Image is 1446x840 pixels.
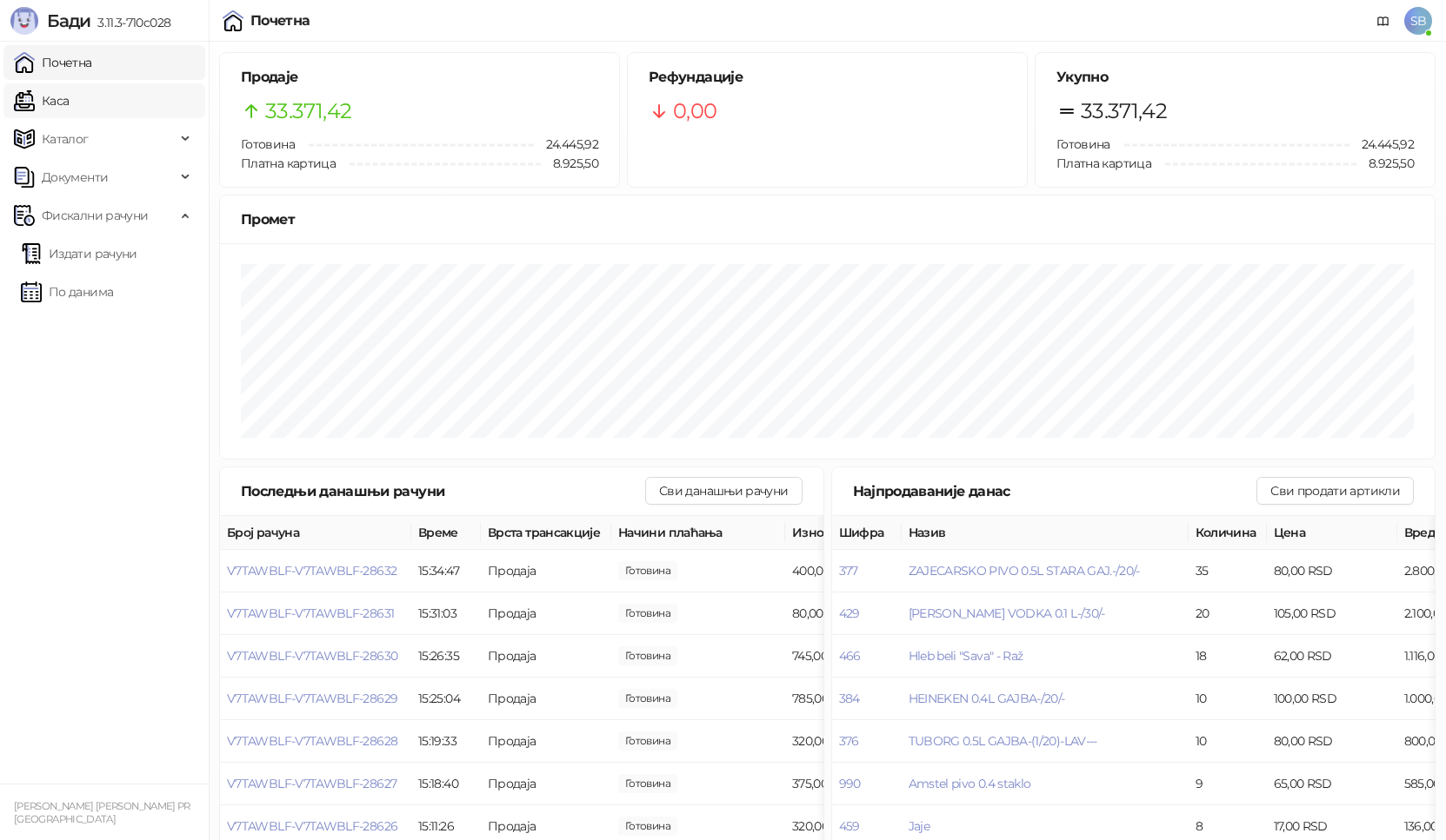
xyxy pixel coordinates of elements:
th: Износ [785,516,916,550]
span: 8.925,50 [1356,154,1414,173]
span: 320,00 [618,817,677,836]
td: 375,00 RSD [785,763,916,805]
span: 785,00 [618,689,677,708]
th: Шифра [832,516,902,550]
td: Продаја [481,635,611,678]
td: 80,00 RSD [1267,720,1397,763]
span: 745,00 [618,646,677,665]
button: V7TAWBLF-V7TAWBLF-28631 [227,605,394,621]
th: Начини плаћања [611,516,785,550]
a: Каса [14,83,69,118]
span: Платна картица [1056,155,1151,171]
th: Цена [1267,516,1397,550]
a: Издати рачуни [21,236,137,271]
span: 320,00 [618,731,677,751]
button: 466 [839,648,861,664]
th: Број рачуна [220,516,411,550]
th: Назив [902,516,1189,550]
span: 80,00 [618,604,677,623]
td: 10 [1189,678,1267,720]
td: 35 [1189,550,1267,592]
h5: Продаје [241,67,598,88]
button: V7TAWBLF-V7TAWBLF-28630 [227,648,397,664]
button: HEINEKEN 0.4L GAJBA-/20/- [909,691,1065,706]
button: Jaje [909,818,930,834]
button: V7TAWBLF-V7TAWBLF-28632 [227,563,396,579]
span: Фискални рачуни [42,198,148,233]
td: Продаја [481,678,611,720]
td: 100,00 RSD [1267,678,1397,720]
button: V7TAWBLF-V7TAWBLF-28626 [227,818,397,834]
span: Платна картица [241,155,336,171]
button: 377 [839,563,858,579]
td: Продаја [481,720,611,763]
td: 9 [1189,763,1267,805]
td: 15:26:35 [411,635,481,678]
button: TUBORG 0.5L GAJBA-(1/20)-LAV--- [909,733,1097,749]
span: 3.11.3-710c028 [90,15,170,30]
td: 15:31:03 [411,592,481,635]
div: Промет [241,208,1414,230]
span: Бади [47,10,90,31]
span: 400,00 [618,561,677,580]
button: Сви данашњи рачуни [645,477,802,505]
span: 24.445,92 [534,135,598,154]
td: Продаја [481,592,611,635]
div: Најпродаваније данас [853,480,1257,502]
th: Време [411,516,481,550]
div: Последњи данашњи рачуни [241,480,645,502]
td: 80,00 RSD [1267,550,1397,592]
span: 24.445,92 [1349,135,1414,154]
span: Готовина [241,136,295,152]
th: Врста трансакције [481,516,611,550]
span: 33.371,42 [265,95,351,128]
h5: Рефундације [649,67,1006,88]
h5: Укупно [1056,67,1414,88]
button: [PERSON_NAME] VODKA 0.1 L-/30/- [909,605,1105,621]
button: V7TAWBLF-V7TAWBLF-28627 [227,776,396,791]
td: 400,00 RSD [785,550,916,592]
div: Почетна [250,14,310,28]
td: Продаја [481,763,611,805]
img: Logo [10,7,38,35]
td: 80,00 RSD [785,592,916,635]
small: [PERSON_NAME] [PERSON_NAME] PR [GEOGRAPHIC_DATA] [14,800,190,825]
td: 65,00 RSD [1267,763,1397,805]
a: Документација [1369,7,1397,35]
span: 0,00 [673,95,716,128]
span: Каталог [42,122,89,156]
button: 376 [839,733,859,749]
td: 62,00 RSD [1267,635,1397,678]
th: Количина [1189,516,1267,550]
td: 10 [1189,720,1267,763]
span: Документи [42,160,108,195]
td: 15:34:47 [411,550,481,592]
td: 15:19:33 [411,720,481,763]
td: 15:18:40 [411,763,481,805]
button: 384 [839,691,860,706]
span: 8.925,50 [541,154,598,173]
button: ZAJECARSKO PIVO 0.5L STARA GAJ.-/20/- [909,563,1140,579]
td: Продаја [481,550,611,592]
span: Готовина [1056,136,1110,152]
button: V7TAWBLF-V7TAWBLF-28628 [227,733,397,749]
span: SB [1404,7,1432,35]
button: 429 [839,605,860,621]
span: Amstel pivo 0.4 staklo [909,776,1031,791]
button: Hleb beli "Sava" - Raž [909,648,1023,664]
td: 745,00 RSD [785,635,916,678]
td: 15:25:04 [411,678,481,720]
span: 375,00 [618,774,677,793]
button: 459 [839,818,860,834]
td: 20 [1189,592,1267,635]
